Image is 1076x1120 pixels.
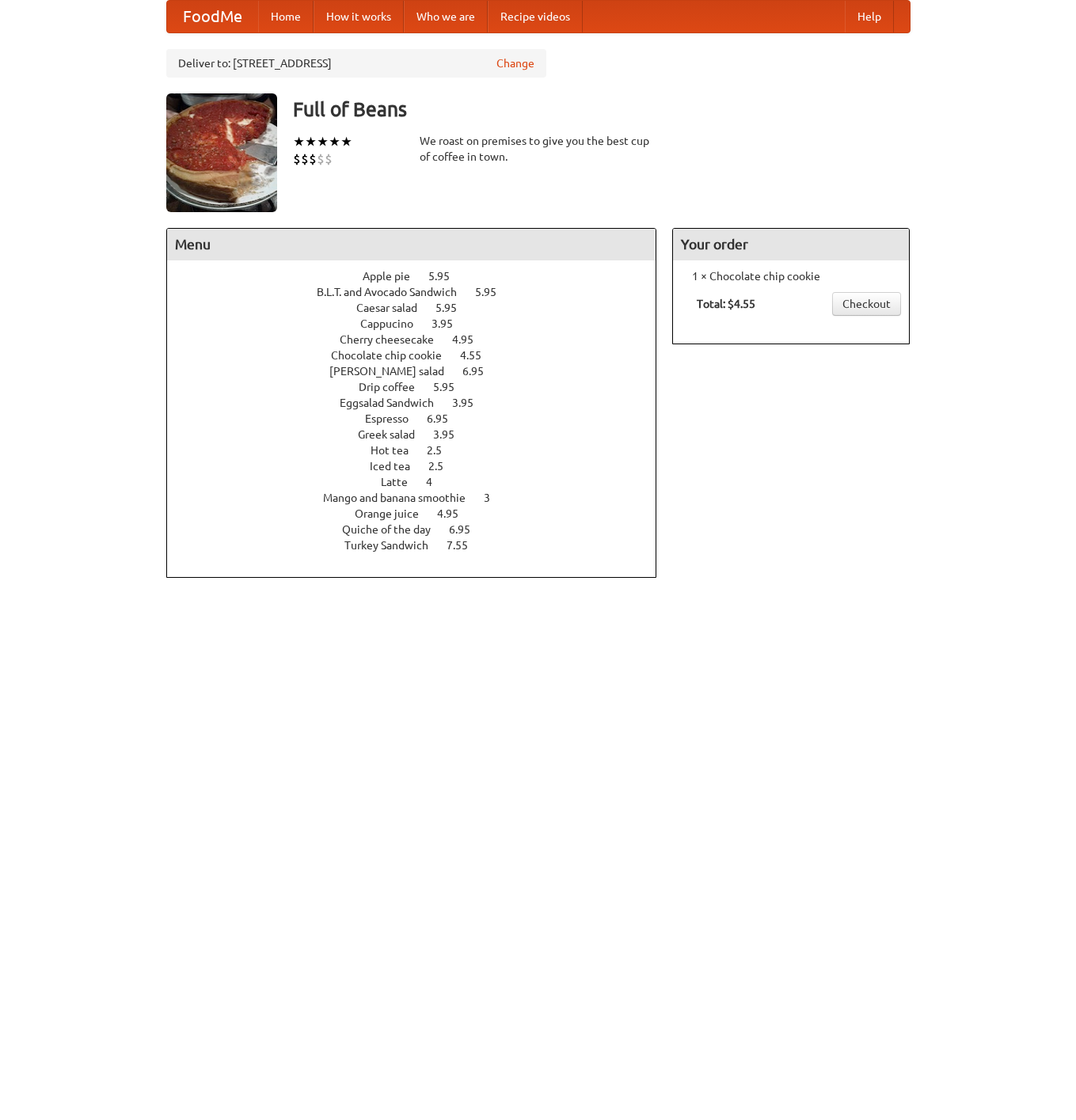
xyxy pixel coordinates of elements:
[496,55,534,71] a: Change
[360,317,482,330] a: Cappucino 3.95
[360,317,429,330] span: Cappucino
[323,492,519,504] a: Mango and banana smoothie 3
[363,270,426,283] span: Apple pie
[340,397,450,409] span: Eggsalad Sandwich
[449,523,486,536] span: 6.95
[331,349,458,362] span: Chocolate chip cookie
[329,133,340,150] li: ★
[325,150,333,168] li: $
[370,460,473,473] a: Iced tea 2.5
[356,302,486,314] a: Caesar salad 5.95
[845,1,894,32] a: Help
[317,150,325,168] li: $
[258,1,314,32] a: Home
[355,507,435,520] span: Orange juice
[365,412,424,425] span: Espresso
[404,1,488,32] a: Who we are
[432,317,469,330] span: 3.95
[420,133,657,165] div: We roast on premises to give you the best cup of coffee in town.
[301,150,309,168] li: $
[342,523,500,536] a: Quiche of the day 6.95
[340,333,503,346] a: Cherry cheesecake 4.95
[447,539,484,552] span: 7.55
[452,333,489,346] span: 4.95
[317,286,526,298] a: B.L.T. and Avocado Sandwich 5.95
[681,268,901,284] li: 1 × Chocolate chip cookie
[435,302,473,314] span: 5.95
[428,460,459,473] span: 2.5
[673,229,909,260] h4: Your order
[344,539,497,552] a: Turkey Sandwich 7.55
[309,150,317,168] li: $
[305,133,317,150] li: ★
[484,492,506,504] span: 3
[166,49,546,78] div: Deliver to: [STREET_ADDRESS]
[371,444,471,457] a: Hot tea 2.5
[433,381,470,393] span: 5.95
[370,460,426,473] span: Iced tea
[697,298,755,310] b: Total: $4.55
[452,397,489,409] span: 3.95
[293,93,911,125] h3: Full of Beans
[314,1,404,32] a: How it works
[359,381,484,393] a: Drip coffee 5.95
[344,539,444,552] span: Turkey Sandwich
[331,349,511,362] a: Chocolate chip cookie 4.55
[167,229,656,260] h4: Menu
[427,412,464,425] span: 6.95
[365,412,477,425] a: Espresso 6.95
[426,476,448,488] span: 4
[358,428,431,441] span: Greek salad
[342,523,447,536] span: Quiche of the day
[460,349,497,362] span: 4.55
[359,381,431,393] span: Drip coffee
[381,476,424,488] span: Latte
[363,270,479,283] a: Apple pie 5.95
[437,507,474,520] span: 4.95
[166,93,277,212] img: angular.jpg
[340,133,352,150] li: ★
[832,292,901,316] a: Checkout
[293,150,301,168] li: $
[475,286,512,298] span: 5.95
[488,1,583,32] a: Recipe videos
[329,365,460,378] span: [PERSON_NAME] salad
[462,365,500,378] span: 6.95
[329,365,513,378] a: [PERSON_NAME] salad 6.95
[167,1,258,32] a: FoodMe
[381,476,462,488] a: Latte 4
[317,133,329,150] li: ★
[427,444,458,457] span: 2.5
[340,333,450,346] span: Cherry cheesecake
[428,270,466,283] span: 5.95
[340,397,503,409] a: Eggsalad Sandwich 3.95
[433,428,470,441] span: 3.95
[358,428,484,441] a: Greek salad 3.95
[293,133,305,150] li: ★
[317,286,473,298] span: B.L.T. and Avocado Sandwich
[371,444,424,457] span: Hot tea
[355,507,488,520] a: Orange juice 4.95
[323,492,481,504] span: Mango and banana smoothie
[356,302,433,314] span: Caesar salad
